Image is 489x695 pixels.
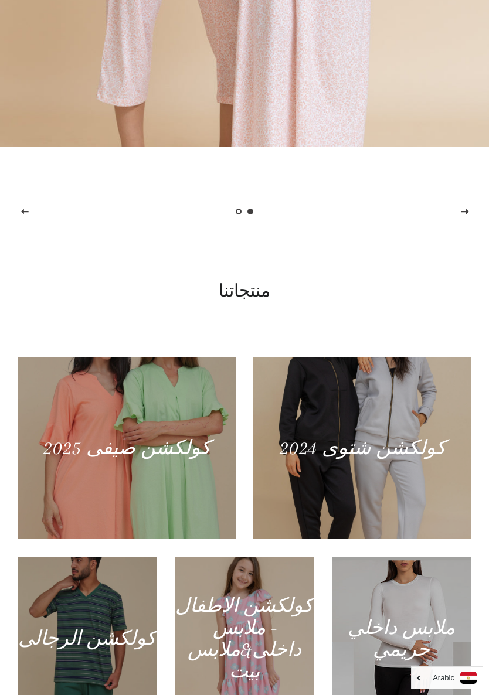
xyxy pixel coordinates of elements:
a: تحميل الصور 2 [233,206,244,217]
a: الصفحه 1current [244,206,256,217]
a: كولكشن صيفى 2025 [18,357,236,539]
a: Arabic [417,672,477,684]
h2: منتجاتنا [18,280,471,304]
i: Arabic [433,674,454,682]
a: كولكشن شتوى 2024 [253,357,471,539]
button: الصفحه السابقة [11,197,40,227]
button: الصفحه التالية [450,197,480,227]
